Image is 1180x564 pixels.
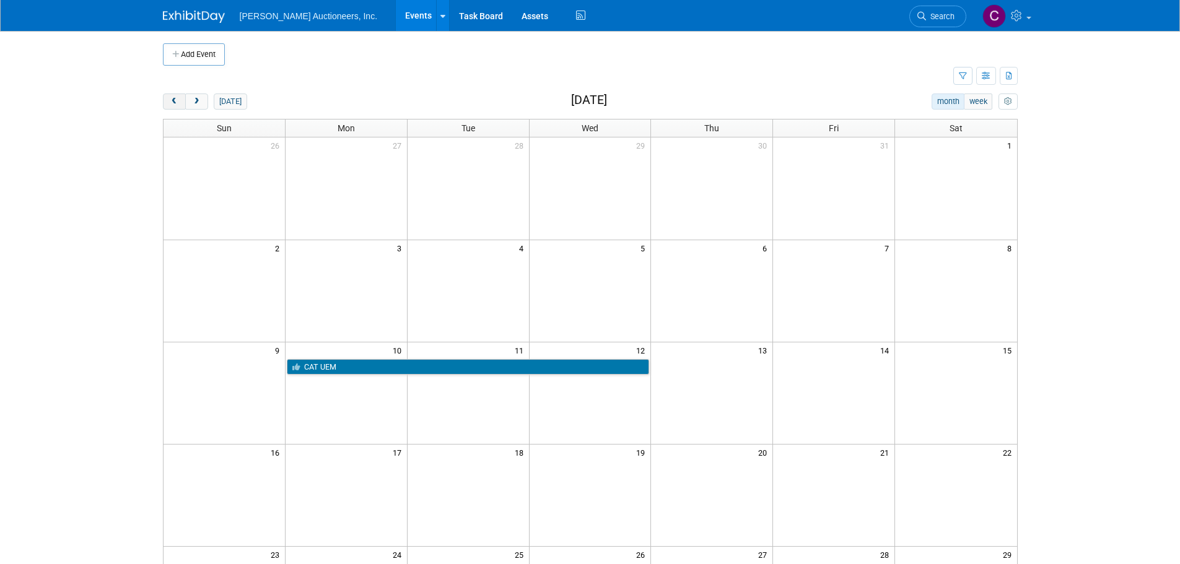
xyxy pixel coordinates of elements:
i: Personalize Calendar [1004,98,1012,106]
span: 2 [274,240,285,256]
span: 12 [635,342,650,358]
span: Search [926,12,955,21]
button: next [185,93,208,110]
button: Add Event [163,43,225,66]
span: 17 [391,445,407,460]
span: Wed [582,123,598,133]
span: 22 [1002,445,1017,460]
button: myCustomButton [999,93,1017,110]
span: 9 [274,342,285,358]
span: 27 [757,547,772,562]
span: 18 [514,445,529,460]
span: 28 [514,137,529,153]
span: 14 [879,342,894,358]
span: [PERSON_NAME] Auctioneers, Inc. [240,11,378,21]
span: Sun [217,123,232,133]
h2: [DATE] [571,93,607,107]
span: 16 [269,445,285,460]
img: Cyndi Wade [982,4,1006,28]
span: 10 [391,342,407,358]
span: Fri [829,123,839,133]
button: [DATE] [214,93,247,110]
span: 30 [757,137,772,153]
span: 25 [514,547,529,562]
a: CAT UEM [287,359,650,375]
span: 11 [514,342,529,358]
span: 28 [879,547,894,562]
span: 21 [879,445,894,460]
img: ExhibitDay [163,11,225,23]
span: 31 [879,137,894,153]
span: 8 [1006,240,1017,256]
span: 15 [1002,342,1017,358]
span: Sat [950,123,963,133]
span: 29 [1002,547,1017,562]
span: Mon [338,123,355,133]
span: Tue [461,123,475,133]
span: 27 [391,137,407,153]
button: month [932,93,964,110]
span: 3 [396,240,407,256]
span: 24 [391,547,407,562]
span: 26 [269,137,285,153]
span: 7 [883,240,894,256]
span: 5 [639,240,650,256]
span: 19 [635,445,650,460]
span: 20 [757,445,772,460]
a: Search [909,6,966,27]
span: Thu [704,123,719,133]
span: 1 [1006,137,1017,153]
span: 6 [761,240,772,256]
span: 4 [518,240,529,256]
button: prev [163,93,186,110]
span: 29 [635,137,650,153]
span: 26 [635,547,650,562]
span: 23 [269,547,285,562]
button: week [964,93,992,110]
span: 13 [757,342,772,358]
